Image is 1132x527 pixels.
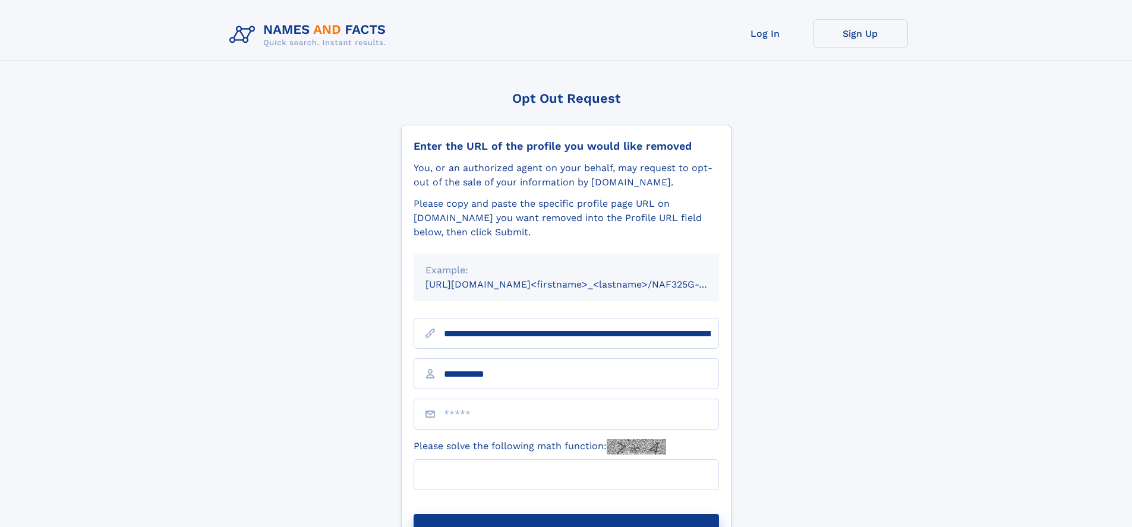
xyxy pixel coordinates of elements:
div: Opt Out Request [401,91,731,106]
a: Log In [718,19,813,48]
small: [URL][DOMAIN_NAME]<firstname>_<lastname>/NAF325G-xxxxxxxx [425,279,742,290]
label: Please solve the following math function: [414,439,666,455]
a: Sign Up [813,19,908,48]
img: Logo Names and Facts [225,19,396,51]
div: Please copy and paste the specific profile page URL on [DOMAIN_NAME] you want removed into the Pr... [414,197,719,239]
div: Enter the URL of the profile you would like removed [414,140,719,153]
div: You, or an authorized agent on your behalf, may request to opt-out of the sale of your informatio... [414,161,719,190]
div: Example: [425,263,707,277]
